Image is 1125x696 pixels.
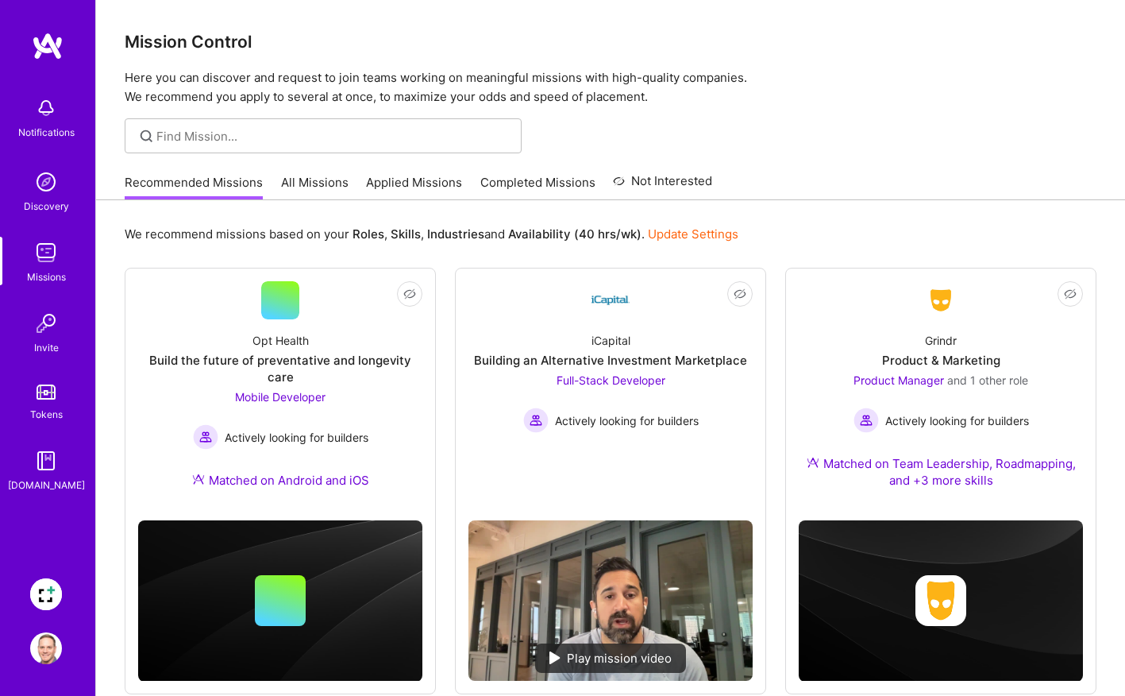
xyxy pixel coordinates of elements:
p: Here you can discover and request to join teams working on meaningful missions with high-quality ... [125,68,1096,106]
img: No Mission [468,520,753,680]
div: Play mission video [535,644,686,673]
img: teamwork [30,237,62,269]
div: iCapital [591,332,630,349]
img: cover [799,520,1083,681]
input: Find Mission... [156,128,510,145]
div: Opt Health [252,332,309,349]
img: guide book [30,445,62,477]
i: icon EyeClosed [403,288,416,300]
a: Recommended Missions [125,174,263,200]
span: Full-Stack Developer [557,373,665,387]
div: Building an Alternative Investment Marketplace [474,352,747,369]
a: Wellth: QA Engineer for Health & Wellness Company [26,578,66,610]
span: Actively looking for builders [555,412,699,429]
a: Update Settings [648,226,738,242]
img: Actively looking for builders [853,408,879,433]
span: Actively looking for builders [225,429,368,446]
b: Industries [427,226,484,242]
a: All Missions [281,174,349,200]
div: Discovery [24,198,69,215]
span: and 1 other role [947,373,1028,387]
img: Actively looking for builders [193,424,218,450]
a: Company LogoiCapitalBuilding an Alternative Investment MarketplaceFull-Stack Developer Actively l... [468,281,753,508]
div: Tokens [30,406,63,423]
a: Not Interested [613,172,712,200]
p: We recommend missions based on your , , and . [125,226,738,242]
a: Completed Missions [480,174,595,200]
div: Matched on Android and iOS [192,472,369,489]
a: Company LogoGrindrProduct & MarketingProduct Manager and 1 other roleActively looking for builder... [799,281,1083,508]
i: icon SearchGrey [137,127,156,145]
div: Product & Marketing [882,352,1000,369]
img: discovery [30,166,62,198]
h3: Mission Control [125,32,1096,52]
a: User Avatar [26,632,66,664]
span: Product Manager [853,373,944,387]
img: play [549,652,561,664]
img: Invite [30,307,62,339]
div: Grindr [925,332,957,349]
div: Matched on Team Leadership, Roadmapping, and +3 more skills [799,455,1083,489]
img: tokens [37,385,56,400]
img: bell [30,92,62,124]
img: logo [32,32,64,60]
span: Actively looking for builders [885,412,1029,429]
b: Skills [391,226,421,242]
img: User Avatar [30,632,62,664]
img: Wellth: QA Engineer for Health & Wellness Company [30,578,62,610]
img: Ateam Purple Icon [192,473,205,485]
img: Ateam Purple Icon [807,456,819,469]
div: Notifications [18,124,75,141]
i: icon EyeClosed [1064,288,1077,300]
i: icon EyeClosed [734,288,746,300]
a: Opt HealthBuild the future of preventative and longevity careMobile Developer Actively looking fo... [138,281,422,508]
img: Company Logo [922,286,960,315]
div: Invite [34,339,59,356]
div: [DOMAIN_NAME] [8,477,85,493]
img: Company Logo [591,281,630,319]
img: Company logo [915,575,966,626]
span: Mobile Developer [235,390,326,404]
img: Actively looking for builders [523,408,549,433]
img: cover [138,520,422,681]
a: Applied Missions [366,174,462,200]
b: Availability (40 hrs/wk) [508,226,641,242]
b: Roles [353,226,384,242]
div: Build the future of preventative and longevity care [138,352,422,385]
div: Missions [27,269,66,285]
